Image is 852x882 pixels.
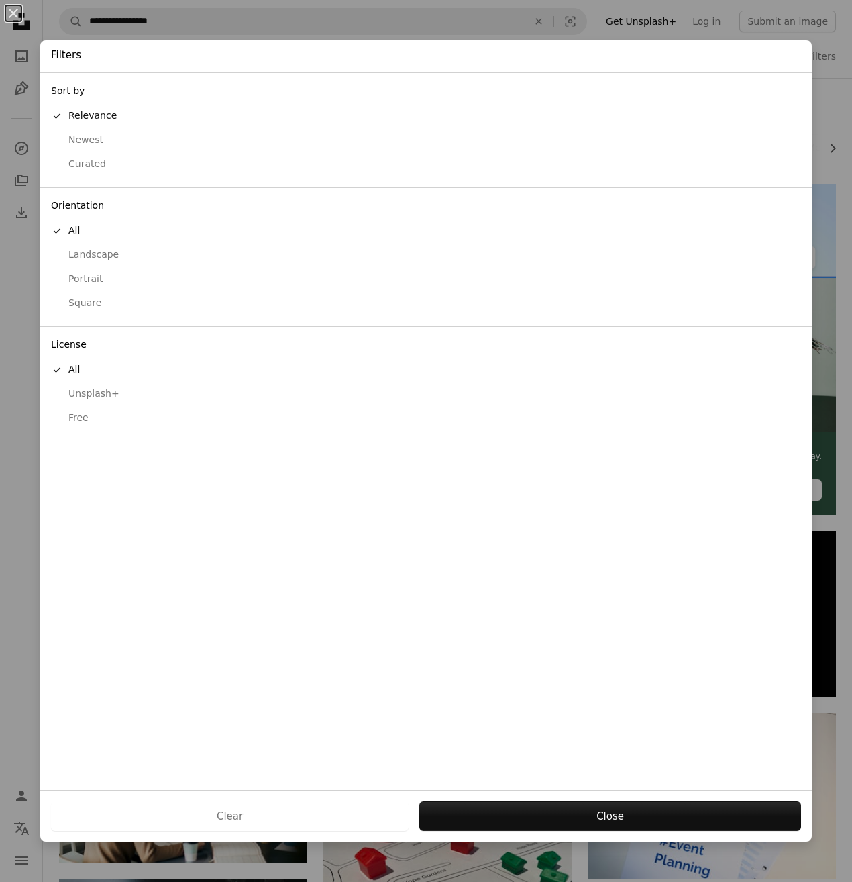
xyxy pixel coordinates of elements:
button: Unsplash+ [40,382,812,406]
div: Portrait [51,273,801,286]
button: Close [419,801,801,831]
button: All [40,358,812,382]
div: Sort by [40,79,812,104]
button: Portrait [40,267,812,291]
button: Square [40,291,812,315]
div: All [51,224,801,238]
button: Curated [40,152,812,177]
div: License [40,332,812,358]
div: All [51,363,801,377]
button: All [40,219,812,243]
button: Free [40,406,812,430]
div: Curated [51,158,801,171]
button: Landscape [40,243,812,267]
h4: Filters [51,48,81,62]
div: Free [51,411,801,425]
div: Relevance [51,109,801,123]
button: Clear [51,801,409,831]
button: Newest [40,128,812,152]
div: Landscape [51,248,801,262]
div: Square [51,297,801,310]
button: Relevance [40,104,812,128]
div: Orientation [40,193,812,219]
div: Unsplash+ [51,387,801,401]
div: Newest [51,134,801,147]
